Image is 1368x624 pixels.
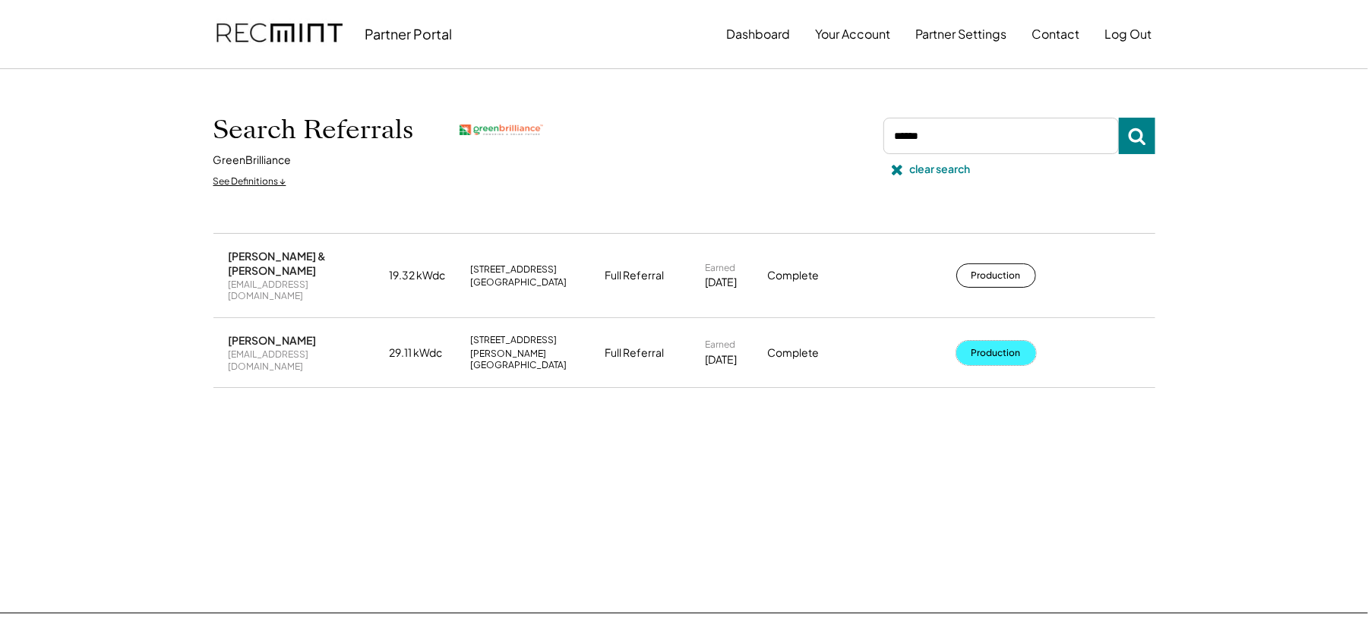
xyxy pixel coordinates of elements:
div: Domain: [DOMAIN_NAME] [39,39,167,52]
div: Domain Overview [58,90,136,99]
div: Earned [706,262,736,274]
img: greenbrilliance.png [460,124,543,136]
div: GreenBrilliance [213,153,292,168]
div: Earned [706,339,736,351]
button: Log Out [1105,19,1152,49]
div: See Definitions ↓ [213,175,286,188]
button: Production [956,263,1036,288]
div: [PERSON_NAME] [229,333,317,347]
button: Dashboard [727,19,791,49]
div: clear search [910,162,971,177]
div: [PERSON_NAME] & [PERSON_NAME] [229,249,381,276]
img: tab_domain_overview_orange.svg [41,88,53,100]
div: [STREET_ADDRESS] [471,334,558,346]
div: [DATE] [706,352,738,367]
img: logo_orange.svg [24,24,36,36]
div: 29.11 kWdc [390,345,462,361]
div: [GEOGRAPHIC_DATA] [471,276,567,288]
img: website_grey.svg [24,39,36,52]
div: [DATE] [706,275,738,290]
img: recmint-logotype%403x.png [216,8,343,60]
div: Full Referral [605,268,665,283]
div: 19.32 kWdc [390,268,462,283]
img: tab_keywords_by_traffic_grey.svg [151,88,163,100]
button: Partner Settings [916,19,1007,49]
div: Complete [768,345,882,361]
div: [EMAIL_ADDRESS][DOMAIN_NAME] [229,348,381,372]
div: v 4.0.24 [43,24,74,36]
div: [PERSON_NAME][GEOGRAPHIC_DATA] [471,348,596,371]
div: [EMAIL_ADDRESS][DOMAIN_NAME] [229,279,381,302]
button: Production [956,341,1036,365]
h1: Search Referrals [213,114,414,146]
div: [STREET_ADDRESS] [471,263,558,276]
div: Complete [768,268,882,283]
button: Contact [1032,19,1080,49]
div: Partner Portal [365,25,453,43]
button: Your Account [816,19,891,49]
div: Keywords by Traffic [168,90,256,99]
div: Full Referral [605,345,665,361]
